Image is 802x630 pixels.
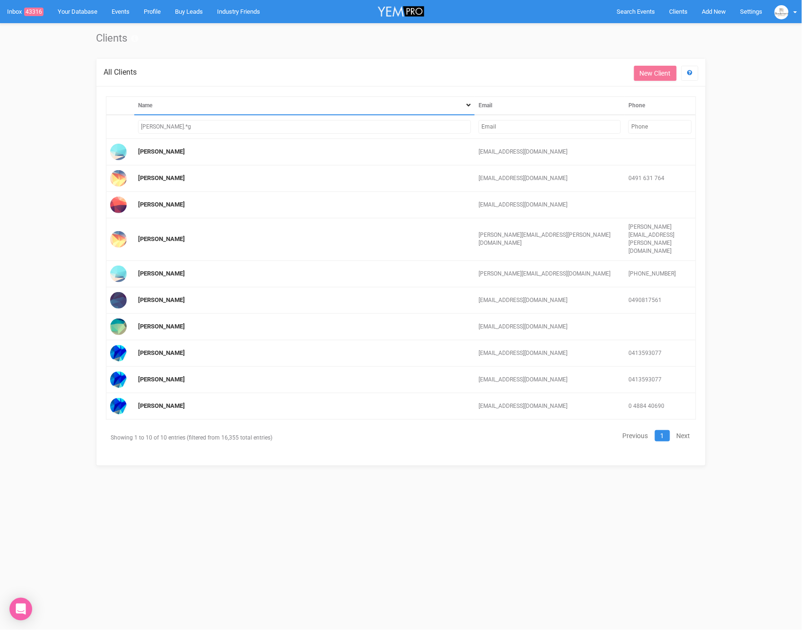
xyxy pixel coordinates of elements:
[104,68,137,77] span: All Clients
[671,430,696,441] a: Next
[625,218,696,261] td: [PERSON_NAME][EMAIL_ADDRESS][PERSON_NAME][DOMAIN_NAME]
[475,313,625,340] td: [EMAIL_ADDRESS][DOMAIN_NAME]
[625,260,696,287] td: [PHONE_NUMBER]
[138,235,185,242] a: [PERSON_NAME]
[655,430,670,441] a: 1
[475,340,625,366] td: [EMAIL_ADDRESS][DOMAIN_NAME]
[625,165,696,192] td: 0491 631 764
[475,287,625,313] td: [EMAIL_ADDRESS][DOMAIN_NAME]
[110,144,127,160] img: Profile Image
[475,366,625,393] td: [EMAIL_ADDRESS][DOMAIN_NAME]
[138,296,185,303] a: [PERSON_NAME]
[110,170,127,187] img: Profile Image
[138,120,471,134] input: Filter by Name
[106,429,293,447] div: Showing 1 to 10 of 10 entries (filtered from 16,355 total entries)
[475,165,625,192] td: [EMAIL_ADDRESS][DOMAIN_NAME]
[479,120,621,134] input: Filter by Email
[24,8,44,16] span: 43316
[617,8,655,15] span: Search Events
[110,345,127,362] img: Profile Image
[138,376,185,383] a: [PERSON_NAME]
[475,393,625,419] td: [EMAIL_ADDRESS][DOMAIN_NAME]
[110,398,127,414] img: Profile Image
[96,33,706,44] h1: Clients
[9,598,32,621] div: Open Intercom Messenger
[110,371,127,388] img: Profile Image
[475,192,625,218] td: [EMAIL_ADDRESS][DOMAIN_NAME]
[775,5,789,19] img: BGLogo.jpg
[110,231,127,248] img: Profile Image
[625,96,696,115] th: Phone: activate to sort column ascending
[625,366,696,393] td: 0413593077
[138,323,185,330] a: [PERSON_NAME]
[138,349,185,356] a: [PERSON_NAME]
[138,148,185,155] a: [PERSON_NAME]
[634,66,677,81] a: New Client
[138,174,185,181] a: [PERSON_NAME]
[138,201,185,208] a: [PERSON_NAME]
[702,8,726,15] span: Add New
[110,292,127,309] img: Profile Image
[475,260,625,287] td: [PERSON_NAME][EMAIL_ADDRESS][DOMAIN_NAME]
[625,340,696,366] td: 0413593077
[138,270,185,277] a: [PERSON_NAME]
[625,287,696,313] td: 0490817561
[617,430,654,441] a: Previous
[625,393,696,419] td: 0 4884 40690
[110,197,127,213] img: Profile Image
[628,120,692,134] input: Filter by Phone
[670,8,688,15] span: Clients
[134,96,475,115] th: Name: activate to sort column descending
[475,96,625,115] th: Email: activate to sort column ascending
[110,319,127,335] img: Profile Image
[475,139,625,165] td: [EMAIL_ADDRESS][DOMAIN_NAME]
[475,218,625,261] td: [PERSON_NAME][EMAIL_ADDRESS][PERSON_NAME][DOMAIN_NAME]
[138,402,185,409] a: [PERSON_NAME]
[110,266,127,282] img: Profile Image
